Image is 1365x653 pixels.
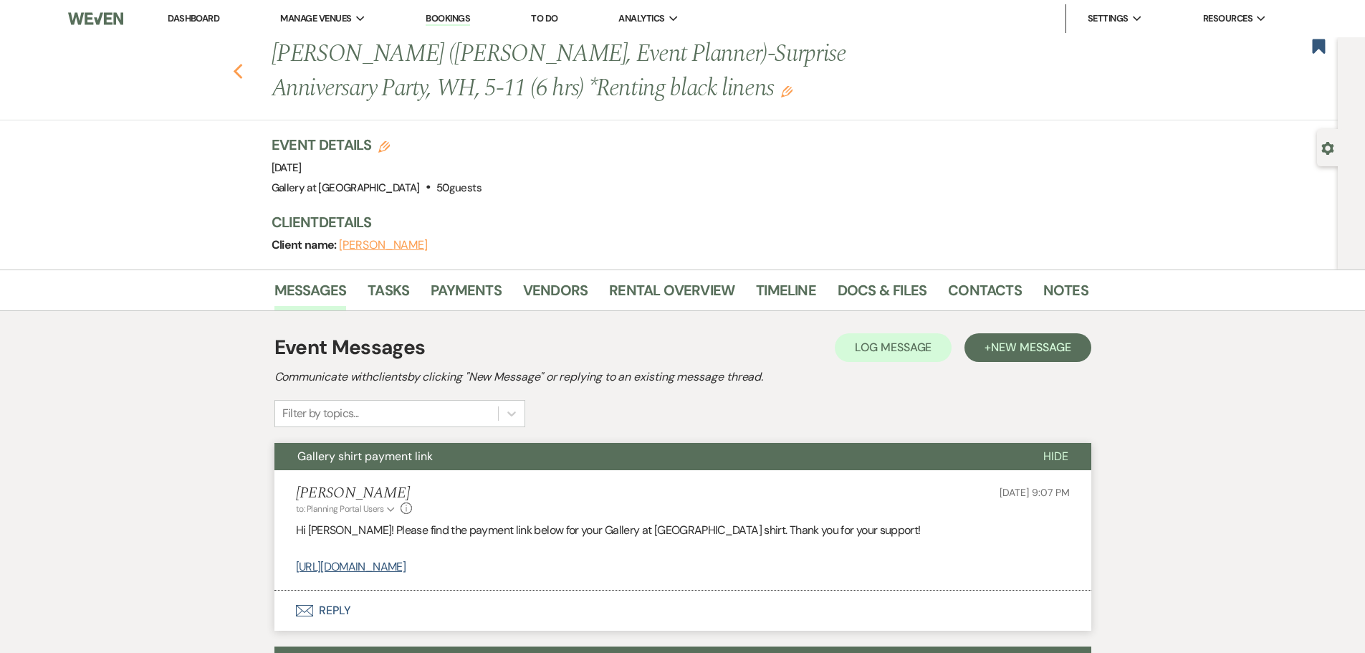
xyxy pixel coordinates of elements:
h1: [PERSON_NAME] ([PERSON_NAME], Event Planner)-Surprise Anniversary Party, WH, 5-11 (6 hrs) *Rentin... [272,37,914,105]
button: [PERSON_NAME] [339,239,428,251]
span: Log Message [855,340,931,355]
span: Manage Venues [280,11,351,26]
button: Edit [781,85,792,97]
span: Analytics [618,11,664,26]
button: Log Message [835,333,952,362]
h3: Client Details [272,212,1074,232]
div: Filter by topics... [282,405,359,422]
a: Notes [1043,279,1088,310]
p: Hi [PERSON_NAME]! Please find the payment link below for your Gallery at [GEOGRAPHIC_DATA] shirt.... [296,521,1070,540]
h2: Communicate with clients by clicking "New Message" or replying to an existing message thread. [274,368,1091,386]
span: Hide [1043,449,1068,464]
span: New Message [991,340,1071,355]
span: Client name: [272,237,340,252]
a: Dashboard [168,12,219,24]
a: Vendors [523,279,588,310]
span: Resources [1203,11,1253,26]
h1: Event Messages [274,333,426,363]
a: Messages [274,279,347,310]
a: Contacts [948,279,1022,310]
h3: Event Details [272,135,482,155]
span: to: Planning Portal Users [296,503,384,515]
button: Gallery shirt payment link [274,443,1020,470]
a: Timeline [756,279,816,310]
button: to: Planning Portal Users [296,502,398,515]
button: +New Message [964,333,1091,362]
span: Settings [1088,11,1129,26]
span: 50 guests [436,181,482,195]
a: Rental Overview [609,279,734,310]
a: Tasks [368,279,409,310]
span: Gallery shirt payment link [297,449,433,464]
h5: [PERSON_NAME] [296,485,413,502]
a: Bookings [426,12,470,26]
a: Payments [431,279,502,310]
span: Gallery at [GEOGRAPHIC_DATA] [272,181,420,195]
span: [DATE] 9:07 PM [1000,486,1069,499]
a: Docs & Files [838,279,926,310]
img: Weven Logo [68,4,123,34]
button: Hide [1020,443,1091,470]
span: [DATE] [272,161,302,175]
button: Open lead details [1321,140,1334,154]
a: To Do [531,12,557,24]
button: Reply [274,591,1091,631]
a: [URL][DOMAIN_NAME] [296,559,406,574]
